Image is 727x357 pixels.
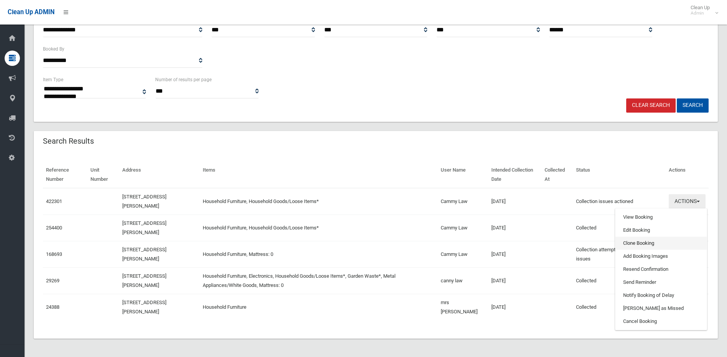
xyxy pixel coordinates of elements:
td: Household Furniture, Household Goods/Loose Items* [200,215,438,241]
td: Cammy Law [438,188,488,215]
button: Actions [669,194,706,208]
a: 254400 [46,225,62,231]
td: [DATE] [488,215,542,241]
a: View Booking [615,211,707,224]
a: 168693 [46,251,62,257]
a: 422301 [46,198,62,204]
td: Household Furniture, Mattress: 0 [200,241,438,267]
td: mrs [PERSON_NAME] [438,294,488,320]
a: [STREET_ADDRESS][PERSON_NAME] [122,273,166,288]
th: Collected At [542,162,573,188]
label: Booked By [43,45,64,53]
th: Intended Collection Date [488,162,542,188]
th: Reference Number [43,162,87,188]
span: Clean Up ADMIN [8,8,54,16]
td: Household Furniture, Household Goods/Loose Items* [200,188,438,215]
a: [STREET_ADDRESS][PERSON_NAME] [122,220,166,235]
a: Clear Search [626,98,676,113]
a: Add Booking Images [615,250,707,263]
a: Notify Booking of Delay [615,289,707,302]
td: Household Furniture, Electronics, Household Goods/Loose Items*, Garden Waste*, Metal Appliances/W... [200,267,438,294]
td: Cammy Law [438,241,488,267]
th: Status [573,162,666,188]
td: Collection issues actioned [573,188,666,215]
a: [PERSON_NAME] as Missed [615,302,707,315]
th: Actions [666,162,709,188]
a: [STREET_ADDRESS][PERSON_NAME] [122,300,166,314]
td: Collected [573,267,666,294]
label: Number of results per page [155,75,212,84]
td: Household Furniture [200,294,438,320]
td: Cammy Law [438,215,488,241]
a: Resend Confirmation [615,263,707,276]
a: 24388 [46,304,59,310]
td: Collected [573,294,666,320]
a: [STREET_ADDRESS][PERSON_NAME] [122,194,166,209]
span: Clean Up [687,5,717,16]
a: Cancel Booking [615,315,707,328]
td: canny law [438,267,488,294]
th: User Name [438,162,488,188]
header: Search Results [34,134,103,149]
small: Admin [691,10,710,16]
td: [DATE] [488,294,542,320]
td: Collection attempted but driver reported issues [573,241,666,267]
a: [STREET_ADDRESS][PERSON_NAME] [122,247,166,262]
a: Clone Booking [615,237,707,250]
a: Edit Booking [615,224,707,237]
td: Collected [573,215,666,241]
th: Address [119,162,200,188]
th: Items [200,162,438,188]
a: Send Reminder [615,276,707,289]
label: Item Type [43,75,63,84]
td: [DATE] [488,188,542,215]
button: Search [677,98,709,113]
th: Unit Number [87,162,119,188]
td: [DATE] [488,241,542,267]
td: [DATE] [488,267,542,294]
a: 29269 [46,278,59,283]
